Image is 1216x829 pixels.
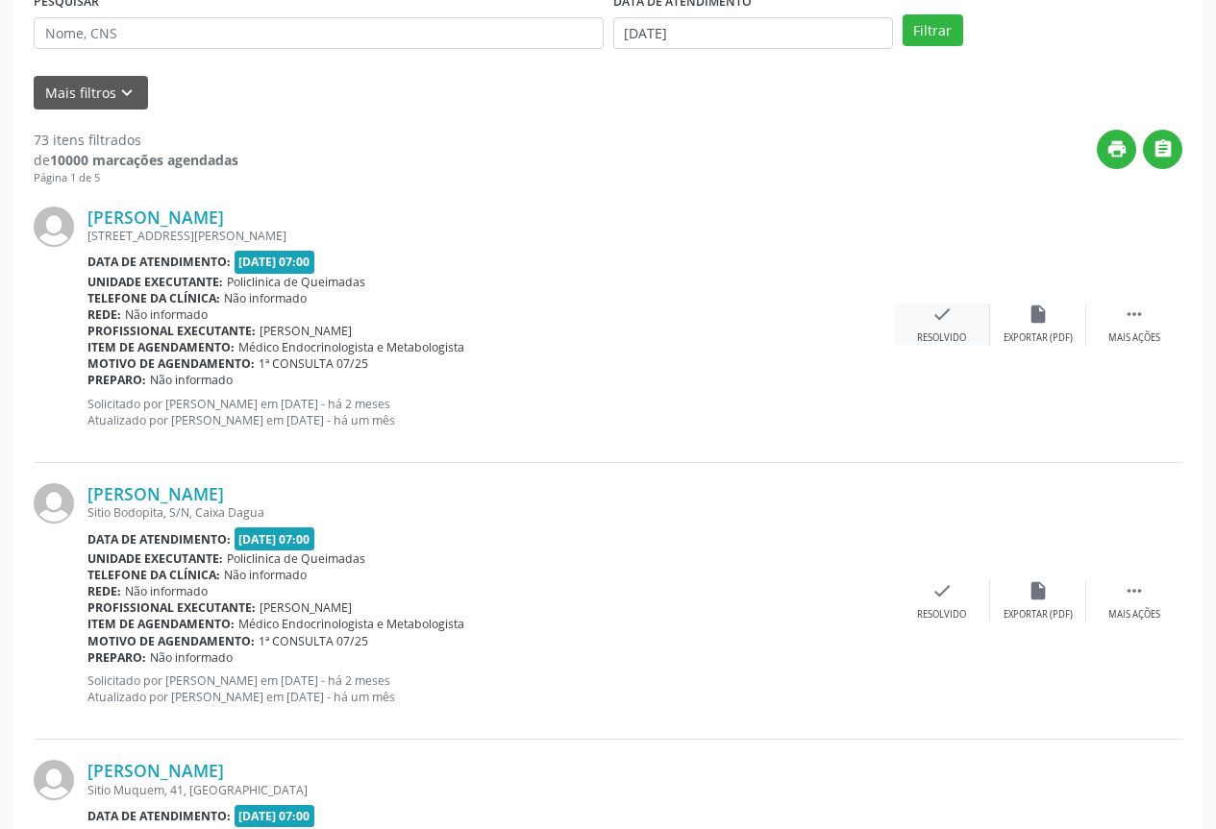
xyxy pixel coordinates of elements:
[259,633,368,649] span: 1ª CONSULTA 07/25
[613,17,893,50] input: Selecione um intervalo
[34,150,238,170] div: de
[1004,608,1073,622] div: Exportar (PDF)
[50,151,238,169] strong: 10000 marcações agendadas
[1108,608,1160,622] div: Mais ações
[125,306,208,323] span: Não informado
[224,567,307,583] span: Não informado
[87,616,235,632] b: Item de agendamento:
[235,527,315,549] span: [DATE] 07:00
[1004,331,1073,345] div: Exportar (PDF)
[34,76,148,110] button: Mais filtroskeyboard_arrow_down
[87,633,255,649] b: Motivo de agendamento:
[87,550,223,567] b: Unidade executante:
[931,304,953,325] i: check
[87,808,231,824] b: Data de atendimento:
[1143,130,1182,169] button: 
[87,649,146,666] b: Preparo:
[1106,138,1128,159] i: print
[87,323,256,339] b: Profissional executante:
[259,355,368,372] span: 1ª CONSULTA 07/25
[260,599,352,616] span: [PERSON_NAME]
[1108,331,1160,345] div: Mais ações
[34,207,74,247] img: img
[87,372,146,388] b: Preparo:
[87,672,894,705] p: Solicitado por [PERSON_NAME] em [DATE] - há 2 meses Atualizado por [PERSON_NAME] em [DATE] - há u...
[1028,580,1049,601] i: insert_drive_file
[917,608,966,622] div: Resolvido
[235,805,315,827] span: [DATE] 07:00
[227,550,365,567] span: Policlinica de Queimadas
[87,531,231,548] b: Data de atendimento:
[87,760,224,781] a: [PERSON_NAME]
[34,483,74,524] img: img
[87,254,231,270] b: Data de atendimento:
[903,14,963,47] button: Filtrar
[235,251,315,273] span: [DATE] 07:00
[34,760,74,800] img: img
[87,306,121,323] b: Rede:
[87,583,121,599] b: Rede:
[150,372,233,388] span: Não informado
[227,274,365,290] span: Policlinica de Queimadas
[87,567,220,583] b: Telefone da clínica:
[224,290,307,306] span: Não informado
[87,228,894,244] div: [STREET_ADDRESS][PERSON_NAME]
[87,396,894,428] p: Solicitado por [PERSON_NAME] em [DATE] - há 2 meses Atualizado por [PERSON_NAME] em [DATE] - há u...
[87,599,256,616] b: Profissional executante:
[238,616,464,632] span: Médico Endocrinologista e Metabologista
[87,483,224,504] a: [PERSON_NAME]
[34,130,238,150] div: 73 itens filtrados
[1124,304,1145,325] i: 
[917,331,966,345] div: Resolvido
[87,274,223,290] b: Unidade executante:
[87,355,255,372] b: Motivo de agendamento:
[34,170,238,186] div: Página 1 de 5
[125,583,208,599] span: Não informado
[1028,304,1049,325] i: insert_drive_file
[34,17,604,50] input: Nome, CNS
[238,339,464,355] span: Médico Endocrinologista e Metabologista
[87,290,220,306] b: Telefone da clínica:
[87,207,224,228] a: [PERSON_NAME]
[87,339,235,355] b: Item de agendamento:
[931,580,953,601] i: check
[116,83,137,104] i: keyboard_arrow_down
[87,782,894,798] div: Sitio Muquem, 41, [GEOGRAPHIC_DATA]
[260,323,352,339] span: [PERSON_NAME]
[87,504,894,521] div: Sitio Bodopita, S/N, Caixa Dagua
[150,649,233,666] span: Não informado
[1124,580,1145,601] i: 
[1153,138,1174,159] i: 
[1097,130,1136,169] button: print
